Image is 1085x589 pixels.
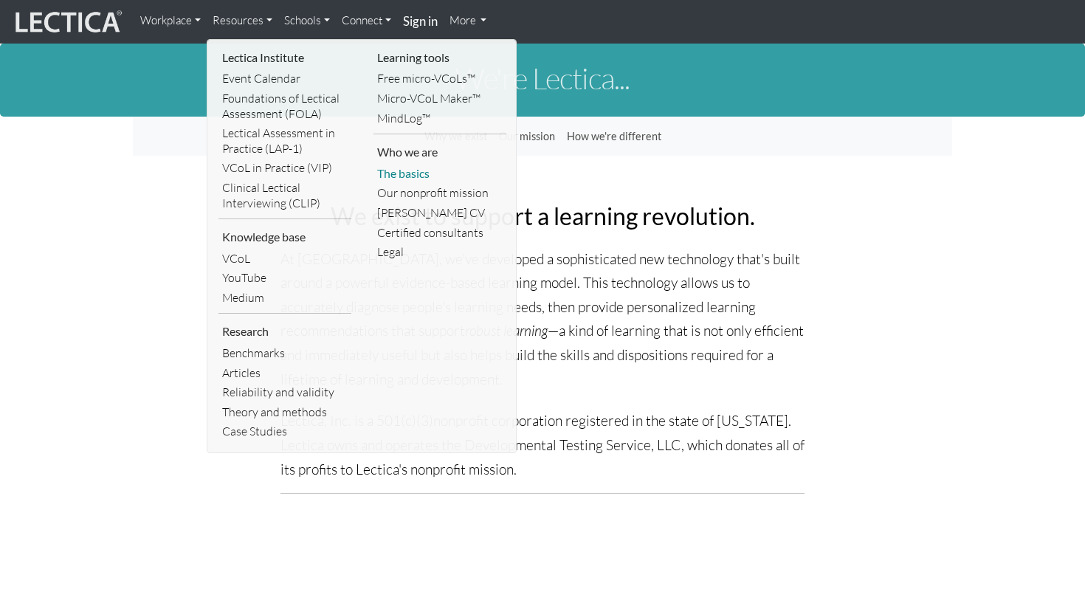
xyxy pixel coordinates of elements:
a: Resources [207,6,278,35]
h2: We exist to support a learning revolution. [280,203,805,229]
a: Micro-VCoL Maker™ [373,89,506,108]
li: Lectica Institute [218,46,351,69]
a: Our mission [493,123,561,151]
a: MindLog™ [373,108,506,128]
a: Benchmarks [218,343,351,363]
a: Reliability and validity [218,382,351,402]
p: Lectica, Inc. is a 501(c)(3)nonprofit corporation registered in the state of [US_STATE]. Lectica ... [280,409,805,481]
a: Free micro-VCoLs™ [373,69,506,89]
a: Workplace [134,6,207,35]
a: Sign in [397,6,444,38]
li: Research [218,320,351,343]
a: Our nonprofit mission [373,183,506,203]
li: Learning tools [373,46,506,69]
strong: Sign in [403,13,438,29]
a: [PERSON_NAME] CV [373,203,506,223]
a: Legal [373,242,506,262]
a: Articles [218,363,351,383]
a: Lectical Assessment in Practice (LAP-1) [218,123,351,158]
li: Who we are [373,140,506,164]
a: Theory and methods [218,402,351,422]
a: More [444,6,493,35]
a: Schools [278,6,336,35]
a: Clinical Lectical Interviewing (CLIP) [218,178,351,213]
img: lecticalive [12,8,123,36]
a: Case Studies [218,421,351,441]
a: Medium [218,288,351,308]
a: VCoL in Practice (VIP) [218,158,351,178]
a: Connect [336,6,397,35]
a: Certified consultants [373,223,506,243]
li: Knowledge base [218,225,351,249]
a: The basics [373,164,506,184]
h1: We're Lectica... [133,62,952,94]
a: How we're different [561,123,667,151]
a: Foundations of Lectical Assessment (FOLA) [218,89,351,123]
a: Event Calendar [218,69,351,89]
a: VCoL [218,249,351,269]
a: YouTube [218,268,351,288]
p: At [GEOGRAPHIC_DATA], we've developed a sophisticated new technology that's built around a powerf... [280,247,805,392]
